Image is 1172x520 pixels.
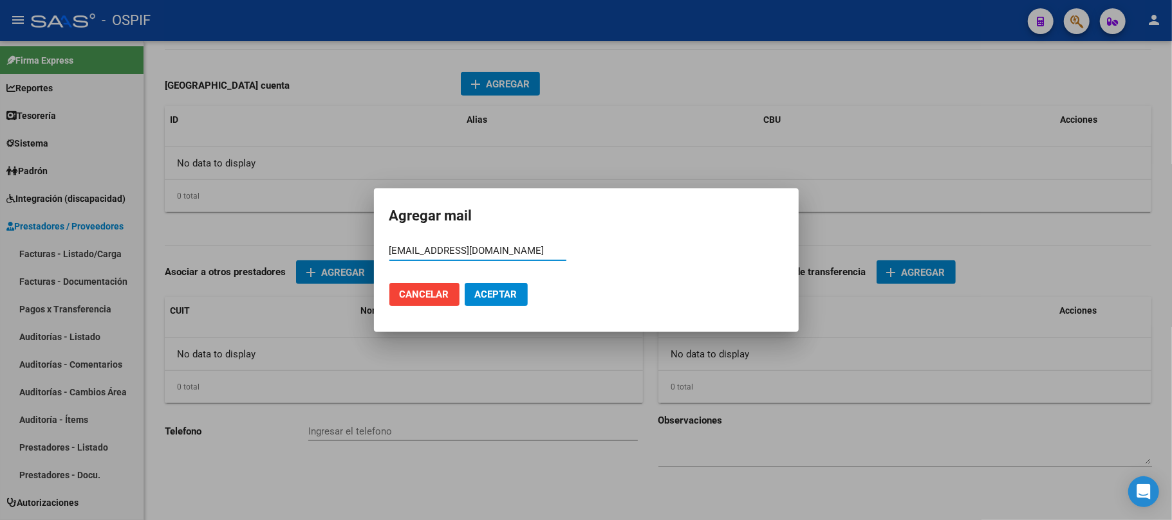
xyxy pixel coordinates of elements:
[465,283,528,306] button: Aceptar
[475,289,517,300] span: Aceptar
[389,204,783,228] h2: Agregar mail
[389,283,460,306] button: Cancelar
[1128,476,1159,507] div: Open Intercom Messenger
[400,289,449,300] span: Cancelar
